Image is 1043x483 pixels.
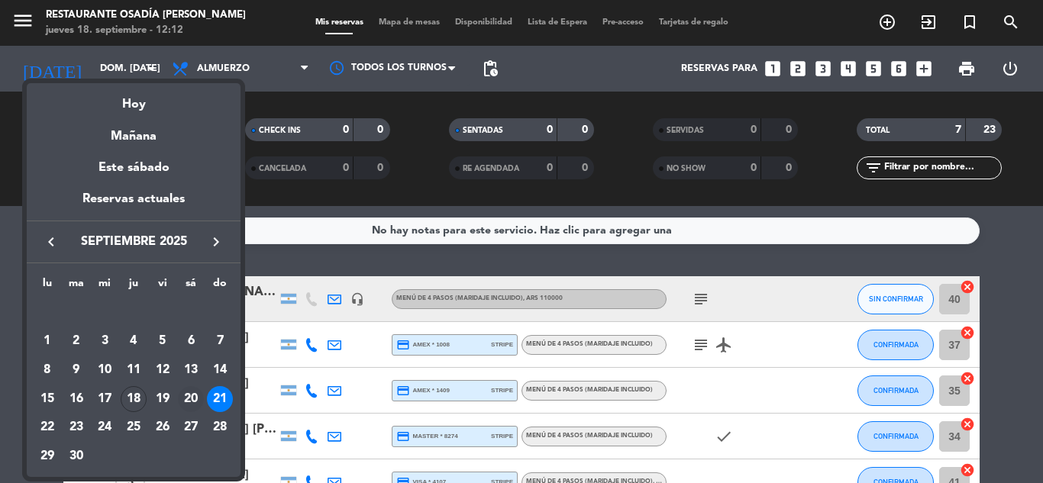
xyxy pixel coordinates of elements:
td: 12 de septiembre de 2025 [148,356,177,385]
td: 23 de septiembre de 2025 [62,414,91,443]
td: 9 de septiembre de 2025 [62,356,91,385]
td: 4 de septiembre de 2025 [119,327,148,356]
td: 22 de septiembre de 2025 [33,414,62,443]
div: 27 [178,415,204,441]
div: 8 [34,357,60,383]
td: 2 de septiembre de 2025 [62,327,91,356]
span: septiembre 2025 [65,232,202,252]
div: Mañana [27,115,241,147]
td: 11 de septiembre de 2025 [119,356,148,385]
th: martes [62,275,91,298]
th: sábado [177,275,206,298]
div: 15 [34,386,60,412]
td: 25 de septiembre de 2025 [119,414,148,443]
div: 19 [150,386,176,412]
td: 26 de septiembre de 2025 [148,414,177,443]
div: 17 [92,386,118,412]
td: 16 de septiembre de 2025 [62,385,91,414]
td: 13 de septiembre de 2025 [177,356,206,385]
th: viernes [148,275,177,298]
th: jueves [119,275,148,298]
div: 26 [150,415,176,441]
td: 20 de septiembre de 2025 [177,385,206,414]
div: 20 [178,386,204,412]
div: 22 [34,415,60,441]
div: 5 [150,328,176,354]
div: 12 [150,357,176,383]
td: 10 de septiembre de 2025 [90,356,119,385]
td: 19 de septiembre de 2025 [148,385,177,414]
div: 1 [34,328,60,354]
div: Hoy [27,83,241,114]
div: 29 [34,443,60,469]
td: 29 de septiembre de 2025 [33,442,62,471]
div: 30 [63,443,89,469]
div: 16 [63,386,89,412]
i: keyboard_arrow_right [207,233,225,251]
div: 28 [207,415,233,441]
td: 28 de septiembre de 2025 [205,414,234,443]
td: 27 de septiembre de 2025 [177,414,206,443]
td: SEP. [33,298,234,327]
div: 10 [92,357,118,383]
td: 21 de septiembre de 2025 [205,385,234,414]
td: 7 de septiembre de 2025 [205,327,234,356]
td: 24 de septiembre de 2025 [90,414,119,443]
div: 21 [207,386,233,412]
div: 2 [63,328,89,354]
td: 17 de septiembre de 2025 [90,385,119,414]
td: 3 de septiembre de 2025 [90,327,119,356]
div: 3 [92,328,118,354]
div: 23 [63,415,89,441]
div: 13 [178,357,204,383]
i: keyboard_arrow_left [42,233,60,251]
td: 5 de septiembre de 2025 [148,327,177,356]
td: 18 de septiembre de 2025 [119,385,148,414]
div: 9 [63,357,89,383]
td: 1 de septiembre de 2025 [33,327,62,356]
th: domingo [205,275,234,298]
div: 7 [207,328,233,354]
td: 14 de septiembre de 2025 [205,356,234,385]
div: 6 [178,328,204,354]
td: 6 de septiembre de 2025 [177,327,206,356]
th: miércoles [90,275,119,298]
div: 4 [121,328,147,354]
div: 11 [121,357,147,383]
td: 8 de septiembre de 2025 [33,356,62,385]
div: 18 [121,386,147,412]
div: 14 [207,357,233,383]
div: 24 [92,415,118,441]
div: 25 [121,415,147,441]
button: keyboard_arrow_left [37,232,65,252]
td: 15 de septiembre de 2025 [33,385,62,414]
button: keyboard_arrow_right [202,232,230,252]
div: Reservas actuales [27,189,241,221]
td: 30 de septiembre de 2025 [62,442,91,471]
div: Este sábado [27,147,241,189]
th: lunes [33,275,62,298]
